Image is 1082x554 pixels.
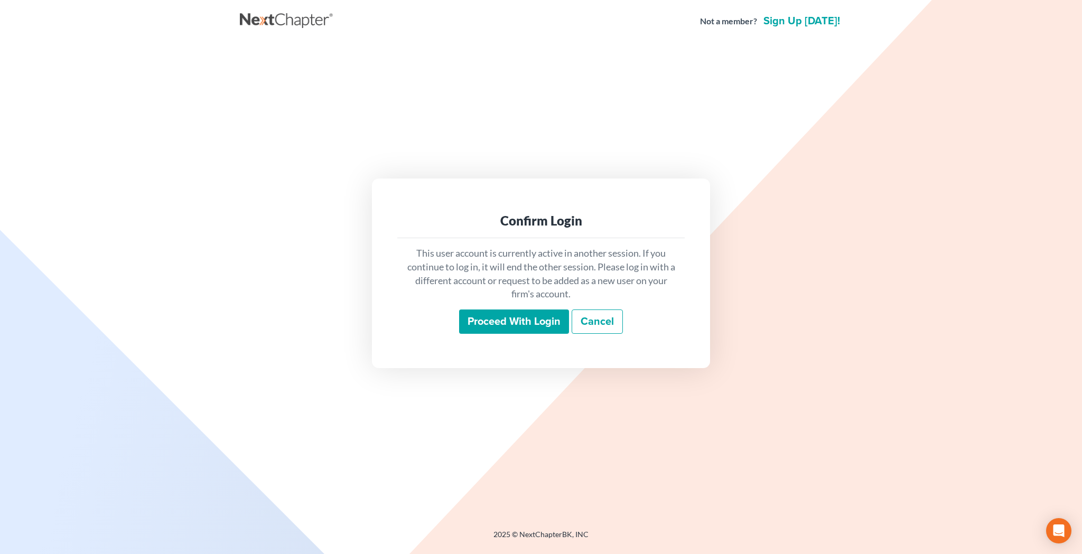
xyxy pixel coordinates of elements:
a: Cancel [572,309,623,334]
div: 2025 © NextChapterBK, INC [240,529,842,548]
p: This user account is currently active in another session. If you continue to log in, it will end ... [406,247,676,301]
div: Confirm Login [406,212,676,229]
a: Sign up [DATE]! [761,16,842,26]
input: Proceed with login [459,309,569,334]
strong: Not a member? [700,15,757,27]
div: Open Intercom Messenger [1046,518,1071,543]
